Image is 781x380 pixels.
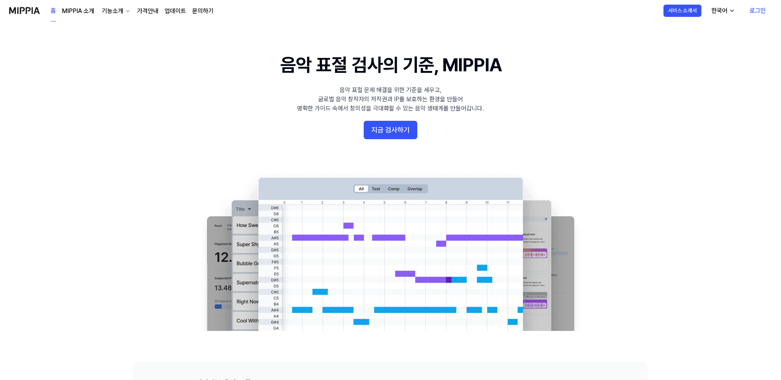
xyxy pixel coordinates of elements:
a: 가격안내 [137,7,158,16]
button: 한국어 [705,3,740,18]
div: 음악 표절 문제 해결을 위한 기준을 세우고, 글로벌 음악 창작자의 저작권과 IP를 보호하는 환경을 만들어 명확한 가이드 속에서 창의성을 극대화할 수 있는 음악 생태계를 만들어... [297,86,484,113]
a: 업데이트 [165,7,186,16]
a: 문의하기 [192,7,214,16]
div: 기능소개 [100,7,125,16]
button: 기능소개 [100,7,131,16]
button: 서비스 소개서 [663,5,701,17]
a: MIPPIA 소개 [62,7,94,16]
button: 지금 검사하기 [364,121,417,139]
h1: 음악 표절 검사의 기준, MIPPIA [280,52,501,78]
img: main Image [191,170,590,331]
a: 홈 [51,0,56,21]
div: 한국어 [710,6,729,15]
